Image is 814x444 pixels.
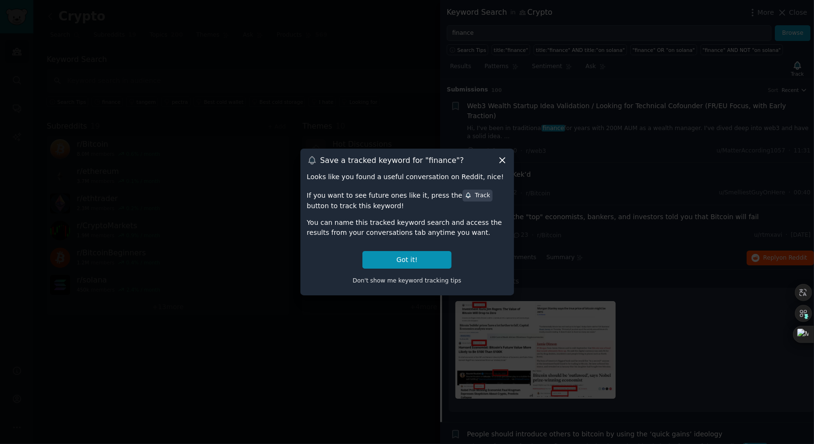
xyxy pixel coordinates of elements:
button: Got it! [362,251,451,269]
h3: Save a tracked keyword for " finance "? [320,155,464,165]
span: Don't show me keyword tracking tips [353,277,462,284]
div: Looks like you found a useful conversation on Reddit, nice! [307,172,507,182]
div: If you want to see future ones like it, press the button to track this keyword! [307,189,507,211]
div: Track [465,192,490,200]
div: You can name this tracked keyword search and access the results from your conversations tab anyti... [307,218,507,238]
